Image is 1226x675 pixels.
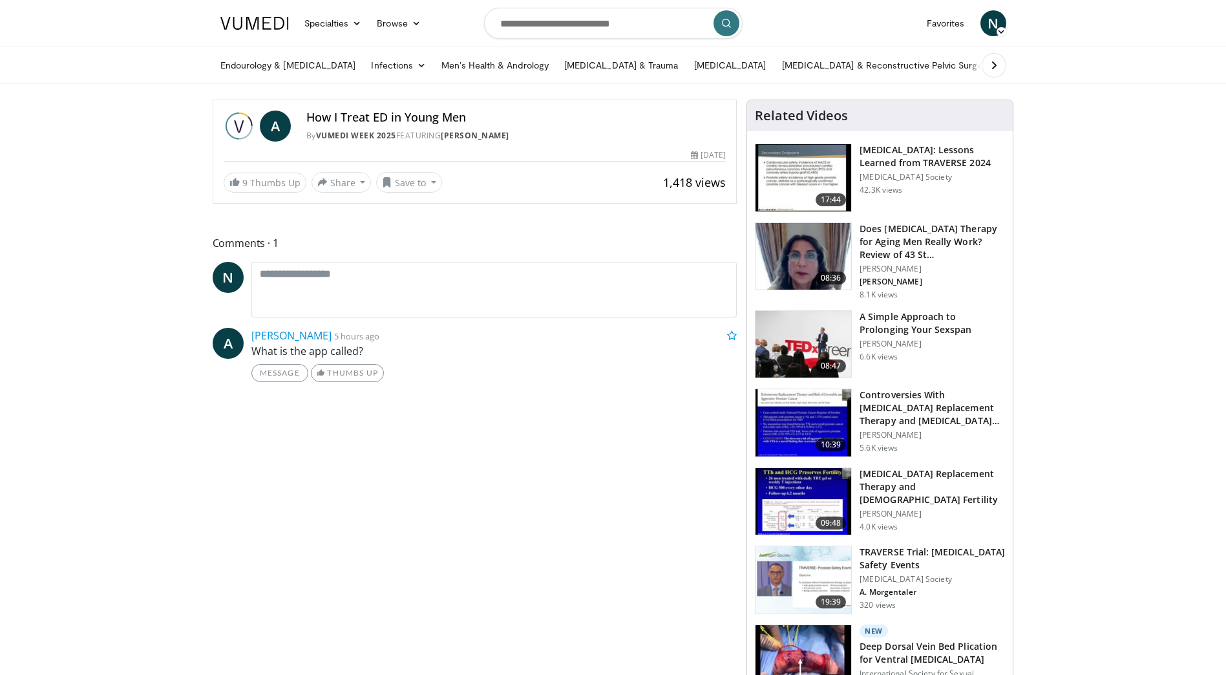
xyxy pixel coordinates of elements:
a: Endourology & [MEDICAL_DATA] [213,52,364,78]
p: [PERSON_NAME] [860,430,1005,440]
button: Share [312,172,372,193]
img: VuMedi Logo [220,17,289,30]
h3: A Simple Approach to Prolonging Your Sexspan [860,310,1005,336]
a: 9 Thumbs Up [224,173,306,193]
small: 5 hours ago [334,330,379,342]
a: Men’s Health & Andrology [434,52,556,78]
p: [PERSON_NAME] [860,339,1005,349]
p: 8.1K views [860,290,898,300]
a: Specialties [297,10,370,36]
a: Vumedi Week 2025 [316,130,396,141]
a: [MEDICAL_DATA] [686,52,774,78]
h3: [MEDICAL_DATA]: Lessons Learned from TRAVERSE 2024 [860,144,1005,169]
p: 6.6K views [860,352,898,362]
img: 4d4bce34-7cbb-4531-8d0c-5308a71d9d6c.150x105_q85_crop-smart_upscale.jpg [756,223,851,290]
a: Message [251,364,308,382]
p: What is the app called? [251,343,737,359]
span: 1,418 views [663,175,726,190]
img: 1317c62a-2f0d-4360-bee0-b1bff80fed3c.150x105_q85_crop-smart_upscale.jpg [756,144,851,211]
h3: Controversies With [MEDICAL_DATA] Replacement Therapy and [MEDICAL_DATA] Can… [860,389,1005,427]
h4: How I Treat ED in Young Men [306,111,726,125]
a: 09:48 [MEDICAL_DATA] Replacement Therapy and [DEMOGRAPHIC_DATA] Fertility [PERSON_NAME] 4.0K views [755,467,1005,536]
a: Infections [363,52,434,78]
a: 19:39 TRAVERSE Trial: [MEDICAL_DATA] Safety Events [MEDICAL_DATA] Society A. Morgentaler 320 views [755,546,1005,614]
span: 09:48 [816,517,847,530]
a: Thumbs Up [311,364,384,382]
h4: Related Videos [755,108,848,123]
p: [MEDICAL_DATA] Society [860,574,1005,584]
span: 08:36 [816,272,847,284]
a: Favorites [919,10,973,36]
p: 5.6K views [860,443,898,453]
a: N [980,10,1006,36]
p: [MEDICAL_DATA] Society [860,172,1005,182]
a: [PERSON_NAME] [441,130,509,141]
a: A [260,111,291,142]
span: 19:39 [816,595,847,608]
p: A. Morgentaler [860,587,1005,597]
span: 9 [242,177,248,189]
h3: Deep Dorsal Vein Bed Plication for Ventral [MEDICAL_DATA] [860,640,1005,666]
span: 17:44 [816,193,847,206]
img: c4bd4661-e278-4c34-863c-57c104f39734.150x105_q85_crop-smart_upscale.jpg [756,311,851,378]
a: [MEDICAL_DATA] & Reconstructive Pelvic Surgery [774,52,999,78]
p: 4.0K views [860,522,898,532]
p: 42.3K views [860,185,902,195]
p: [PERSON_NAME] [860,509,1005,519]
a: [PERSON_NAME] [251,328,332,343]
img: 58e29ddd-d015-4cd9-bf96-f28e303b730c.150x105_q85_crop-smart_upscale.jpg [756,468,851,535]
p: [PERSON_NAME] [860,264,1005,274]
div: [DATE] [691,149,726,161]
a: [MEDICAL_DATA] & Trauma [556,52,686,78]
h3: TRAVERSE Trial: [MEDICAL_DATA] Safety Events [860,546,1005,572]
a: 08:36 Does [MEDICAL_DATA] Therapy for Aging Men Really Work? Review of 43 St… [PERSON_NAME] [PERS... [755,222,1005,300]
p: 320 views [860,600,896,610]
a: Browse [369,10,428,36]
span: Comments 1 [213,235,737,252]
a: 08:47 A Simple Approach to Prolonging Your Sexspan [PERSON_NAME] 6.6K views [755,310,1005,379]
img: Vumedi Week 2025 [224,111,255,142]
a: 10:39 Controversies With [MEDICAL_DATA] Replacement Therapy and [MEDICAL_DATA] Can… [PERSON_NAME]... [755,389,1005,457]
p: New [860,625,888,637]
span: 10:39 [816,438,847,451]
h3: Does [MEDICAL_DATA] Therapy for Aging Men Really Work? Review of 43 St… [860,222,1005,261]
a: 17:44 [MEDICAL_DATA]: Lessons Learned from TRAVERSE 2024 [MEDICAL_DATA] Society 42.3K views [755,144,1005,212]
button: Save to [376,172,442,193]
a: N [213,262,244,293]
img: 418933e4-fe1c-4c2e-be56-3ce3ec8efa3b.150x105_q85_crop-smart_upscale.jpg [756,389,851,456]
span: 08:47 [816,359,847,372]
img: 9812f22f-d817-4923-ae6c-a42f6b8f1c21.png.150x105_q85_crop-smart_upscale.png [756,546,851,614]
input: Search topics, interventions [484,8,743,39]
h3: [MEDICAL_DATA] Replacement Therapy and [DEMOGRAPHIC_DATA] Fertility [860,467,1005,506]
a: A [213,328,244,359]
p: [PERSON_NAME] [860,277,1005,287]
div: By FEATURING [306,130,726,142]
